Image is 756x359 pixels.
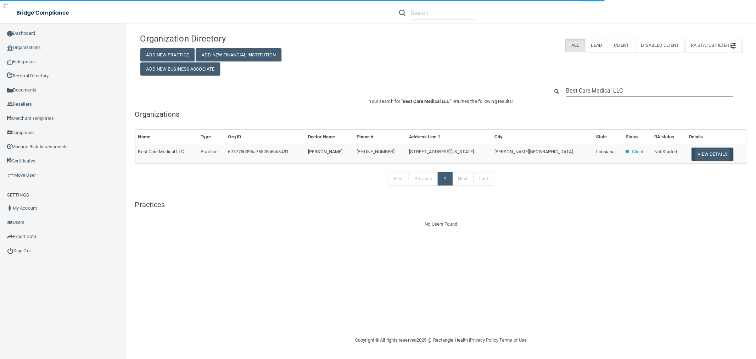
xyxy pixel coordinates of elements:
[305,130,354,144] th: Doctor Name
[7,172,14,179] img: briefcase.64adab9b.png
[11,6,76,20] img: bridge_compliance_login_screen.278c3ca4.svg
[635,39,685,52] label: Disabled Client
[357,149,394,154] span: [PHONE_NUMBER]
[7,101,13,107] img: ic_reseller.de258add.png
[409,172,438,186] a: Previous
[470,337,498,343] a: Privacy Policy
[565,39,585,52] label: All
[140,62,220,76] button: Add New Business Associate
[730,43,736,49] img: icon-filter@2x.21656d0b.png
[201,149,218,154] span: Practice
[312,329,570,352] div: Copyright © All rights reserved 2025 @ Rectangle Health | |
[138,149,184,154] span: Best Care Medical LLC
[654,149,677,154] span: Not Started
[473,172,494,186] a: Last
[388,172,409,186] a: First
[623,130,651,144] th: Status
[691,148,733,161] button: View Details
[403,99,450,104] span: Best Care Medical LLC
[438,172,452,186] a: 1
[499,337,527,343] a: Terms of Use
[7,45,13,51] img: organization-icon.f8decf85.png
[7,60,13,65] img: enterprise.0d942306.png
[494,149,573,154] span: [PERSON_NAME][GEOGRAPHIC_DATA]
[135,130,198,144] th: Name
[198,130,225,144] th: Type
[140,48,195,61] button: Add New Practice
[7,205,13,211] img: ic_user_dark.df1a06c3.png
[135,201,747,209] h5: Practices
[7,248,13,254] img: ic_power_dark.7ecde6b1.png
[686,130,747,144] th: Details
[399,10,405,16] img: ic-search.3b580494.png
[452,172,474,186] a: Next
[135,110,747,118] h5: Organizations
[407,130,492,144] th: Address Line 1
[7,234,13,239] img: icon-export.b9366987.png
[691,43,736,48] span: RA Status Filter
[354,130,406,144] th: Phone #
[593,130,623,144] th: State
[7,220,13,225] img: icon-users.e205127d.png
[7,31,13,37] img: ic_dashboard_dark.d01f4a41.png
[225,130,306,144] th: Org ID
[140,34,334,43] h4: Organization Directory
[7,191,29,199] label: SETTINGS
[608,39,635,52] label: Client
[7,88,13,93] img: icon-documents.8dae5593.png
[228,149,289,154] span: 673775b396a78525b6bb3481
[409,149,474,154] span: [STREET_ADDRESS][US_STATE]
[196,48,281,61] button: Add New Financial Institution
[411,6,476,20] input: Search
[585,39,608,52] label: Lead
[566,84,733,97] input: Search
[135,97,747,106] p: Your search for " " returned the following results:
[596,149,615,154] span: Lousiana
[632,148,644,156] p: Client
[492,130,593,144] th: City
[651,130,686,144] th: RA status
[135,220,747,228] div: No Users Found
[634,309,747,337] iframe: Drift Widget Chat Controller
[308,149,342,154] span: [PERSON_NAME]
